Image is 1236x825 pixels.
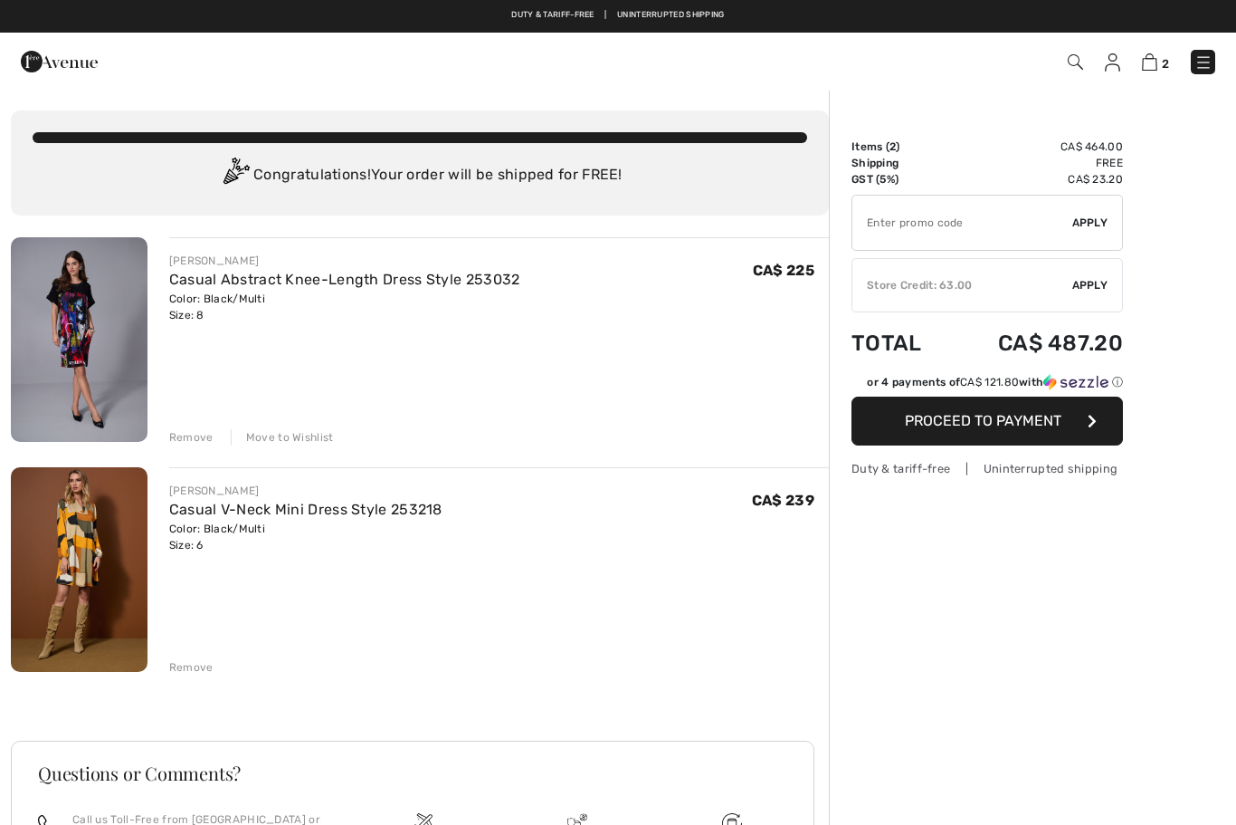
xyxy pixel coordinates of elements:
[169,429,214,446] div: Remove
[753,262,814,279] span: CA$ 225
[1142,53,1157,71] img: Shopping Bag
[1142,51,1169,72] a: 2
[33,158,807,194] div: Congratulations! Your order will be shipped for FREE!
[851,397,1123,446] button: Proceed to Payment
[851,312,949,374] td: Total
[1068,54,1083,70] img: Search
[949,139,1123,155] td: CA$ 464.00
[949,155,1123,171] td: Free
[905,412,1061,429] span: Proceed to Payment
[852,196,1072,250] input: Promo code
[851,155,949,171] td: Shipping
[949,171,1123,187] td: CA$ 23.20
[38,764,787,782] h3: Questions or Comments?
[867,374,1123,390] div: or 4 payments of with
[851,171,949,187] td: GST (5%)
[852,277,1072,293] div: Store Credit: 63.00
[217,158,253,194] img: Congratulation2.svg
[169,253,520,269] div: [PERSON_NAME]
[169,291,520,323] div: Color: Black/Multi Size: 8
[752,492,814,509] span: CA$ 239
[169,659,214,676] div: Remove
[169,501,442,518] a: Casual V-Neck Mini Dress Style 253218
[851,139,949,155] td: Items ( )
[169,483,442,499] div: [PERSON_NAME]
[851,374,1123,397] div: or 4 payments ofCA$ 121.80withSezzle Click to learn more about Sezzle
[21,43,98,80] img: 1ère Avenue
[949,312,1123,374] td: CA$ 487.20
[21,52,98,69] a: 1ère Avenue
[960,376,1019,389] span: CA$ 121.80
[889,140,896,153] span: 2
[851,460,1123,477] div: Duty & tariff-free | Uninterrupted shipping
[11,467,147,672] img: Casual V-Neck Mini Dress Style 253218
[169,271,520,288] a: Casual Abstract Knee-Length Dress Style 253032
[169,521,442,553] div: Color: Black/Multi Size: 6
[231,429,334,446] div: Move to Wishlist
[1072,215,1108,231] span: Apply
[1043,374,1108,390] img: Sezzle
[1194,53,1212,72] img: Menu
[1105,53,1120,72] img: My Info
[11,237,147,442] img: Casual Abstract Knee-Length Dress Style 253032
[1162,57,1169,71] span: 2
[1072,277,1108,293] span: Apply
